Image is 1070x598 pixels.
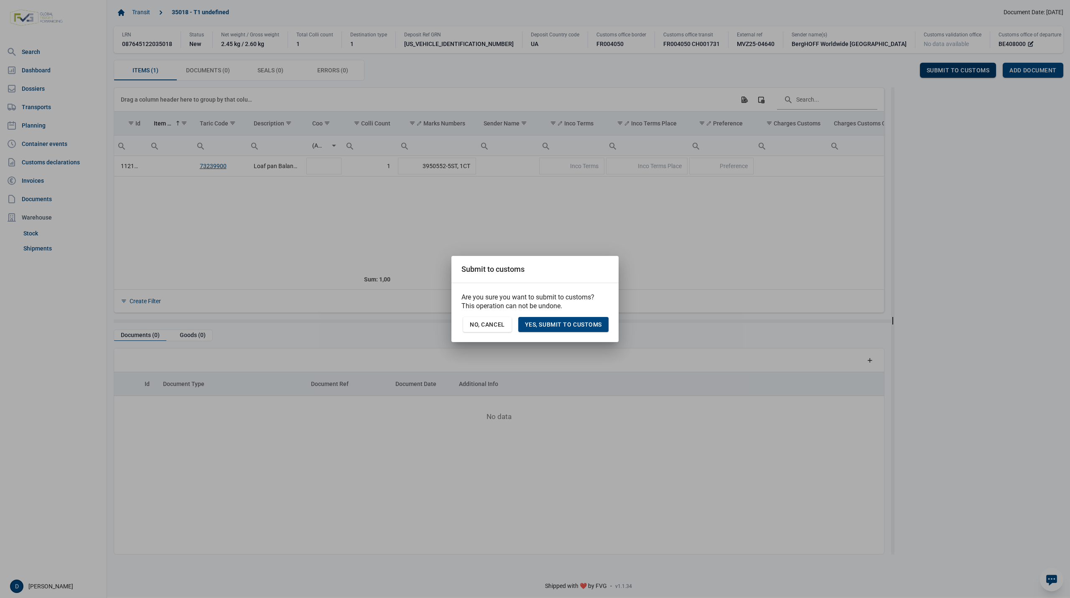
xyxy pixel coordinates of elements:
div: No, Cancel [463,317,512,332]
div: Yes, Submit to customs [518,317,609,332]
span: No, Cancel [470,321,505,328]
p: Are you sure you want to submit to customs? This operation can not be undone. [461,293,609,310]
div: Submit to customs [461,264,525,274]
span: Yes, Submit to customs [525,321,602,328]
